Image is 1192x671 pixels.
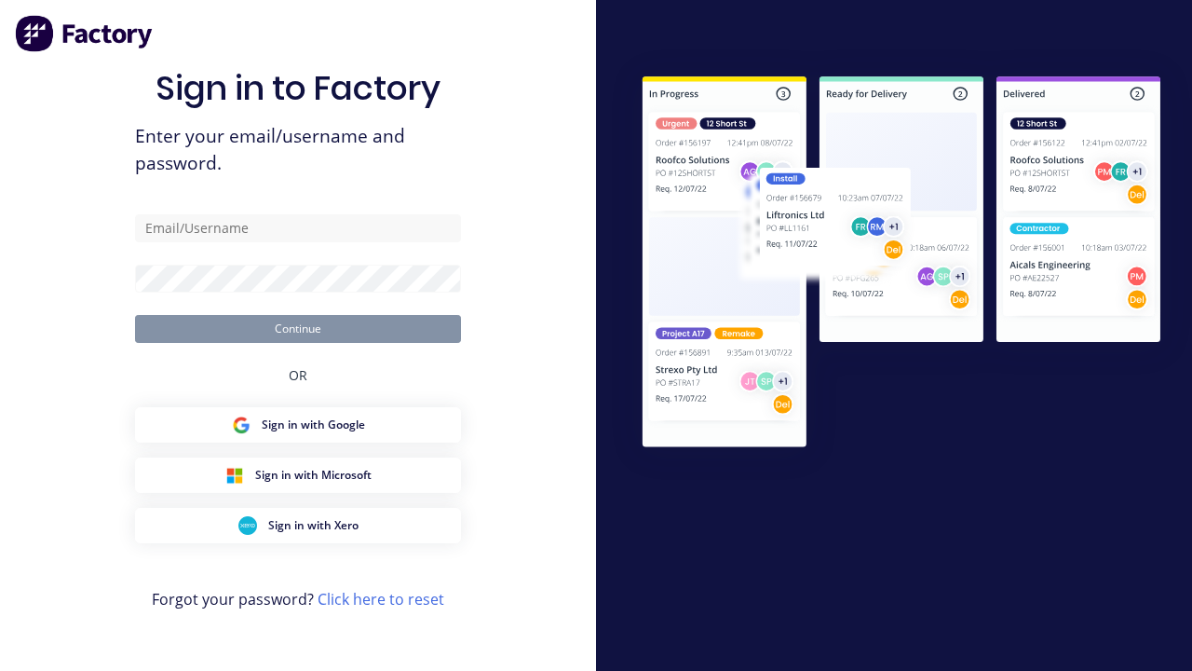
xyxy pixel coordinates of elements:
a: Click here to reset [318,589,444,609]
button: Continue [135,315,461,343]
button: Xero Sign inSign in with Xero [135,508,461,543]
button: Microsoft Sign inSign in with Microsoft [135,458,461,493]
span: Enter your email/username and password. [135,123,461,177]
span: Sign in with Microsoft [255,467,372,484]
div: OR [289,343,307,407]
span: Forgot your password? [152,588,444,610]
span: Sign in with Google [262,417,365,433]
img: Sign in [611,48,1192,481]
input: Email/Username [135,214,461,242]
img: Xero Sign in [238,516,257,535]
span: Sign in with Xero [268,517,359,534]
button: Google Sign inSign in with Google [135,407,461,443]
img: Factory [15,15,155,52]
img: Microsoft Sign in [225,466,244,485]
img: Google Sign in [232,416,251,434]
h1: Sign in to Factory [156,68,440,108]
